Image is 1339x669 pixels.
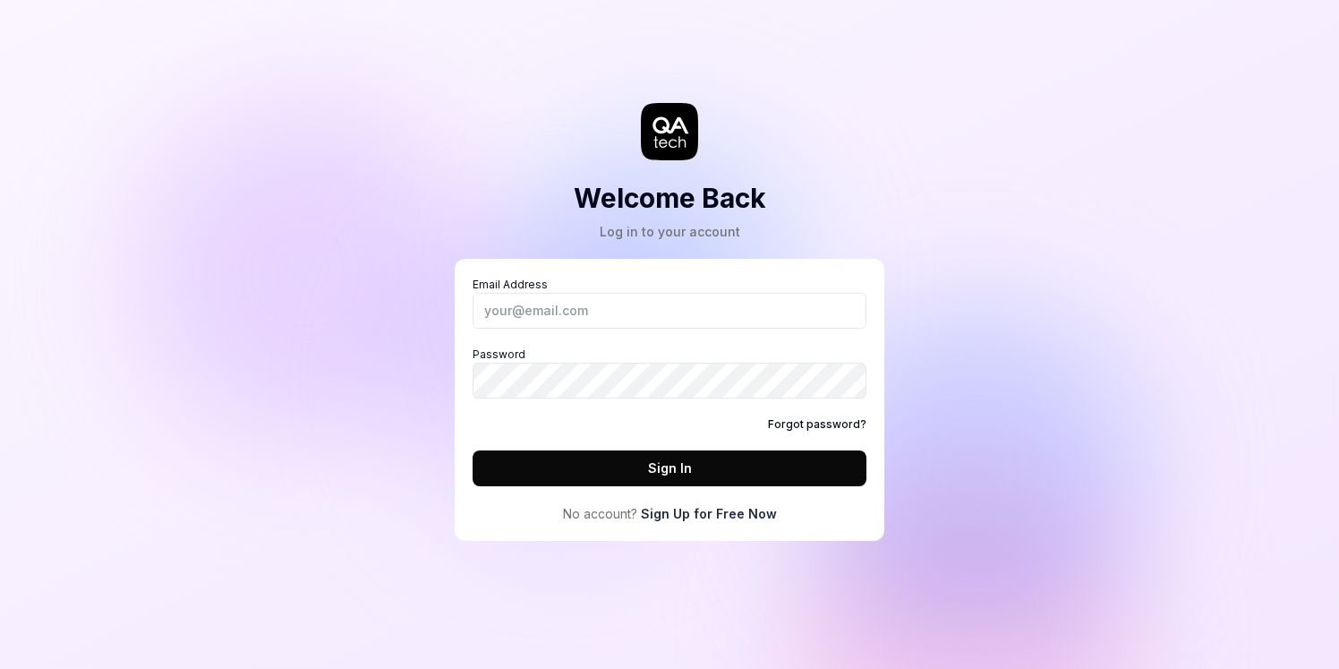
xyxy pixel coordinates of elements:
label: Email Address [473,277,866,329]
label: Password [473,347,866,399]
a: Forgot password? [768,416,866,433]
input: Password [473,363,866,399]
span: No account? [563,504,637,523]
a: Sign Up for Free Now [641,504,777,523]
input: Email Address [473,293,866,329]
h2: Welcome Back [574,178,766,219]
button: Sign In [473,450,866,486]
div: Log in to your account [574,222,766,241]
